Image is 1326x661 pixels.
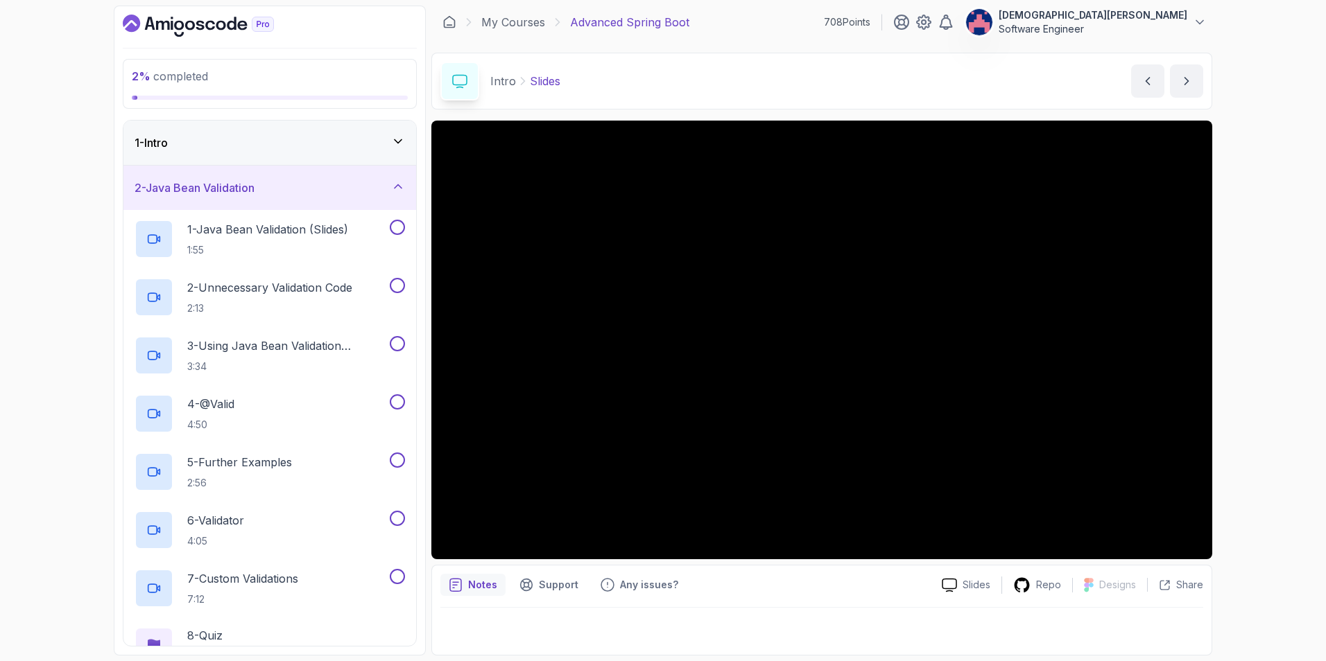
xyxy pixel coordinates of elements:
[1036,578,1061,592] p: Repo
[1176,578,1203,592] p: Share
[123,121,416,165] button: 1-Intro
[511,574,587,596] button: Support button
[187,301,352,315] p: 2:13
[187,360,387,373] p: 3:34
[132,69,150,83] span: 2 %
[187,337,387,354] p: 3 - Using Java Bean Validation Annotations
[135,179,255,196] h3: 2 - Java Bean Validation
[963,578,990,592] p: Slides
[440,574,506,596] button: notes button
[1002,576,1072,594] a: Repo
[570,14,689,30] p: Advanced Spring Boot
[999,22,1187,36] p: Software Engineer
[135,394,405,433] button: 4-@Valid4:50
[539,578,578,592] p: Support
[187,512,244,529] p: 6 - Validator
[931,578,1001,592] a: Slides
[442,15,456,29] a: Dashboard
[468,578,497,592] p: Notes
[135,336,405,375] button: 3-Using Java Bean Validation Annotations3:34
[1170,64,1203,98] button: next content
[132,69,208,83] span: completed
[187,570,298,587] p: 7 - Custom Validations
[187,418,234,432] p: 4:50
[135,452,405,491] button: 5-Further Examples2:56
[187,627,223,644] p: 8 - Quiz
[187,454,292,470] p: 5 - Further Examples
[966,9,992,35] img: user profile image
[187,476,292,490] p: 2:56
[965,8,1207,36] button: user profile image[DEMOGRAPHIC_DATA][PERSON_NAME]Software Engineer
[620,578,678,592] p: Any issues?
[1099,578,1136,592] p: Designs
[824,15,870,29] p: 708 Points
[187,221,348,238] p: 1 - Java Bean Validation (Slides)
[187,534,244,548] p: 4:05
[1147,578,1203,592] button: Share
[135,278,405,317] button: 2-Unnecessary Validation Code2:13
[123,166,416,210] button: 2-Java Bean Validation
[123,15,306,37] a: Dashboard
[481,14,545,30] a: My Courses
[490,73,516,89] p: Intro
[187,279,352,296] p: 2 - Unnecessary Validation Code
[530,73,560,89] p: Slides
[187,396,234,412] p: 4 - @Valid
[135,511,405,549] button: 6-Validator4:05
[187,243,348,257] p: 1:55
[592,574,687,596] button: Feedback button
[135,220,405,258] button: 1-Java Bean Validation (Slides)1:55
[999,8,1187,22] p: [DEMOGRAPHIC_DATA][PERSON_NAME]
[135,134,168,151] h3: 1 - Intro
[187,592,298,606] p: 7:12
[1131,64,1164,98] button: previous content
[135,569,405,608] button: 7-Custom Validations7:12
